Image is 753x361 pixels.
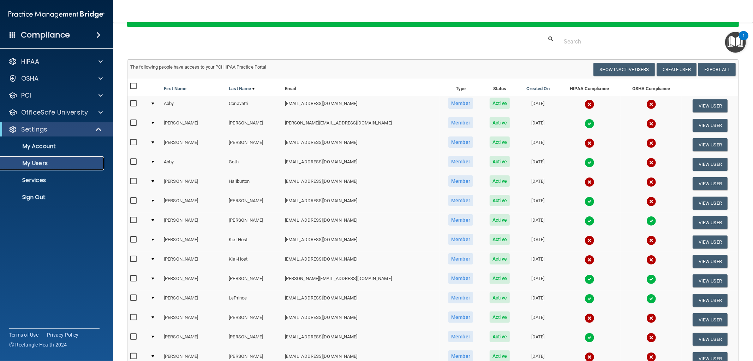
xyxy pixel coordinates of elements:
td: [DATE] [518,116,558,135]
td: [DATE] [518,213,558,232]
td: [DATE] [518,193,558,213]
td: [PERSON_NAME][EMAIL_ADDRESS][DOMAIN_NAME] [282,271,440,291]
span: Active [490,311,510,323]
button: View User [693,294,728,307]
button: View User [693,255,728,268]
td: Haliburton [226,174,282,193]
td: [EMAIL_ADDRESS][DOMAIN_NAME] [282,232,440,252]
a: HIPAA [8,57,103,66]
img: cross.ca9f0e7f.svg [646,138,656,148]
a: Settings [8,125,102,134]
a: Export All [698,63,736,76]
span: Ⓒ Rectangle Health 2024 [9,341,67,348]
td: [PERSON_NAME] [161,330,226,349]
span: Member [448,234,473,245]
span: Member [448,156,473,167]
img: tick.e7d51cea.svg [585,274,594,284]
p: My Account [5,143,101,150]
span: Active [490,292,510,303]
th: Status [482,79,518,96]
button: View User [693,119,728,132]
th: HIPAA Compliance [558,79,621,96]
td: [PERSON_NAME][EMAIL_ADDRESS][DOMAIN_NAME] [282,116,440,135]
th: Type [440,79,482,96]
td: [PERSON_NAME] [226,213,282,232]
a: Created On [526,85,550,93]
span: Active [490,234,510,245]
td: [DATE] [518,252,558,271]
span: Active [490,175,510,187]
a: OfficeSafe University [8,108,103,117]
span: Active [490,98,510,109]
span: Member [448,117,473,128]
p: HIPAA [21,57,39,66]
td: Abby [161,96,226,116]
td: [EMAIL_ADDRESS][DOMAIN_NAME] [282,96,440,116]
button: View User [693,216,728,229]
td: [PERSON_NAME] [161,310,226,330]
td: Conavatti [226,96,282,116]
td: [DATE] [518,174,558,193]
td: [PERSON_NAME] [226,135,282,155]
button: Show Inactive Users [593,63,655,76]
td: [DATE] [518,330,558,349]
p: OfficeSafe University [21,108,88,117]
iframe: Drift Widget Chat Controller [632,311,745,339]
img: cross.ca9f0e7f.svg [585,138,594,148]
td: [PERSON_NAME] [161,116,226,135]
td: [EMAIL_ADDRESS][DOMAIN_NAME] [282,252,440,271]
button: View User [693,177,728,190]
p: My Users [5,160,101,167]
td: Kiel-Host [226,252,282,271]
span: The following people have access to your PCIHIPAA Practice Portal [130,64,267,70]
td: [PERSON_NAME] [226,330,282,349]
button: Open Resource Center, 1 new notification [725,32,746,53]
img: tick.e7d51cea.svg [585,197,594,206]
span: Member [448,136,473,148]
img: tick.e7d51cea.svg [585,216,594,226]
td: [EMAIL_ADDRESS][DOMAIN_NAME] [282,135,440,155]
span: Member [448,98,473,109]
button: View User [693,138,728,151]
td: [PERSON_NAME] [161,291,226,310]
button: View User [693,235,728,249]
td: [PERSON_NAME] [161,193,226,213]
td: [DATE] [518,155,558,174]
img: tick.e7d51cea.svg [585,333,594,343]
td: [DATE] [518,96,558,116]
td: [PERSON_NAME] [226,193,282,213]
a: Privacy Policy [47,331,79,338]
td: [DATE] [518,232,558,252]
button: View User [693,333,728,346]
span: Member [448,175,473,187]
button: View User [693,274,728,287]
span: Active [490,253,510,264]
img: cross.ca9f0e7f.svg [646,255,656,265]
img: cross.ca9f0e7f.svg [646,158,656,168]
th: OSHA Compliance [621,79,682,96]
a: PCI [8,91,103,100]
span: Member [448,214,473,226]
a: Terms of Use [9,331,38,338]
button: View User [693,197,728,210]
td: [PERSON_NAME] [161,213,226,232]
span: Active [490,195,510,206]
img: cross.ca9f0e7f.svg [646,235,656,245]
a: First Name [164,85,186,93]
img: cross.ca9f0e7f.svg [646,197,656,206]
span: Active [490,331,510,342]
td: [PERSON_NAME] [226,116,282,135]
span: Active [490,156,510,167]
td: [PERSON_NAME] [226,271,282,291]
img: PMB logo [8,7,104,22]
td: [EMAIL_ADDRESS][DOMAIN_NAME] [282,155,440,174]
a: OSHA [8,74,103,83]
td: Abby [161,155,226,174]
img: cross.ca9f0e7f.svg [585,255,594,265]
input: Search [564,35,734,48]
td: [EMAIL_ADDRESS][DOMAIN_NAME] [282,193,440,213]
span: Member [448,273,473,284]
td: [EMAIL_ADDRESS][DOMAIN_NAME] [282,310,440,330]
p: Services [5,177,101,184]
td: [EMAIL_ADDRESS][DOMAIN_NAME] [282,330,440,349]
